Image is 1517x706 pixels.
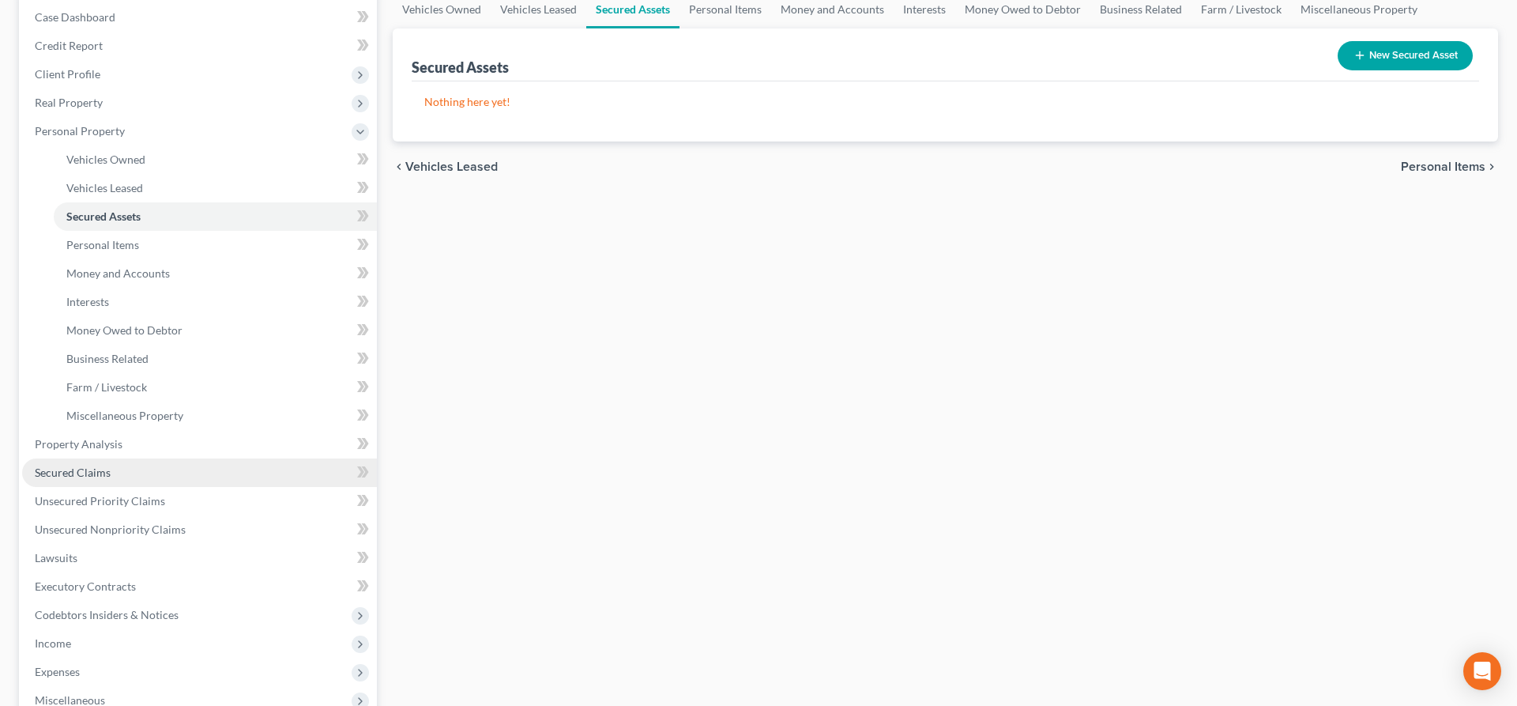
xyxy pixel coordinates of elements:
[35,437,122,451] span: Property Analysis
[54,316,377,345] a: Money Owed to Debtor
[54,231,377,259] a: Personal Items
[393,160,405,173] i: chevron_left
[54,373,377,402] a: Farm / Livestock
[35,551,77,564] span: Lawsuits
[66,210,141,223] span: Secured Assets
[35,39,103,52] span: Credit Report
[1401,160,1485,173] span: Personal Items
[22,430,377,459] a: Property Analysis
[66,409,183,422] span: Miscellaneous Property
[54,202,377,231] a: Secured Assets
[22,487,377,515] a: Unsecured Priority Claims
[22,572,377,601] a: Executory Contracts
[35,608,179,621] span: Codebtors Insiders & Notices
[66,295,109,308] span: Interests
[1485,160,1498,173] i: chevron_right
[54,345,377,373] a: Business Related
[35,124,125,138] span: Personal Property
[66,380,147,394] span: Farm / Livestock
[393,160,498,173] button: chevron_left Vehicles Leased
[66,266,170,280] span: Money and Accounts
[35,10,115,24] span: Case Dashboard
[35,636,71,650] span: Income
[66,238,139,251] span: Personal Items
[1401,160,1498,173] button: Personal Items chevron_right
[66,181,143,194] span: Vehicles Leased
[54,288,377,316] a: Interests
[35,580,136,593] span: Executory Contracts
[54,174,377,202] a: Vehicles Leased
[22,459,377,487] a: Secured Claims
[54,259,377,288] a: Money and Accounts
[35,523,186,536] span: Unsecured Nonpriority Claims
[22,515,377,544] a: Unsecured Nonpriority Claims
[412,58,509,77] div: Secured Assets
[22,3,377,32] a: Case Dashboard
[35,494,165,508] span: Unsecured Priority Claims
[1463,652,1501,690] div: Open Intercom Messenger
[405,160,498,173] span: Vehicles Leased
[1338,41,1473,70] button: New Secured Asset
[424,94,1466,110] p: Nothing here yet!
[35,466,111,479] span: Secured Claims
[35,665,80,678] span: Expenses
[22,544,377,572] a: Lawsuits
[54,402,377,430] a: Miscellaneous Property
[35,67,100,81] span: Client Profile
[66,352,149,365] span: Business Related
[35,96,103,109] span: Real Property
[66,323,183,337] span: Money Owed to Debtor
[22,32,377,60] a: Credit Report
[54,145,377,174] a: Vehicles Owned
[66,153,145,166] span: Vehicles Owned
